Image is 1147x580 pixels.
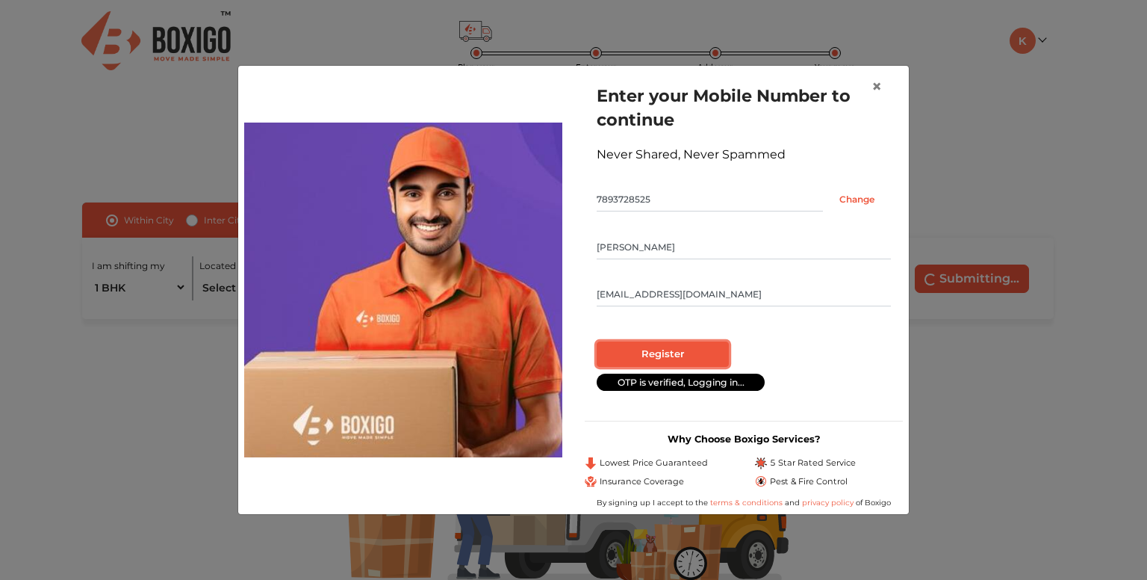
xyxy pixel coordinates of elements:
h1: Enter your Mobile Number to continue [597,84,891,132]
input: Change [823,188,891,212]
div: By signing up I accept to the and of Boxigo [585,497,903,508]
input: Register [597,342,729,367]
a: terms & conditions [710,498,785,507]
span: 5 Star Rated Service [770,457,856,469]
span: Lowest Price Guaranteed [600,457,708,469]
h3: Why Choose Boxigo Services? [585,434,903,445]
input: Your Name [597,235,891,259]
div: OTP is verified, Logging in... [597,374,765,391]
a: privacy policy [800,498,856,507]
span: Insurance Coverage [600,475,684,488]
span: Pest & Fire Control [770,475,848,488]
input: Email Id [597,283,891,306]
div: Never Shared, Never Spammed [597,146,891,164]
input: Mobile No [597,188,823,212]
button: Close [860,66,894,108]
span: × [871,75,882,97]
img: relocation-img [244,123,562,457]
